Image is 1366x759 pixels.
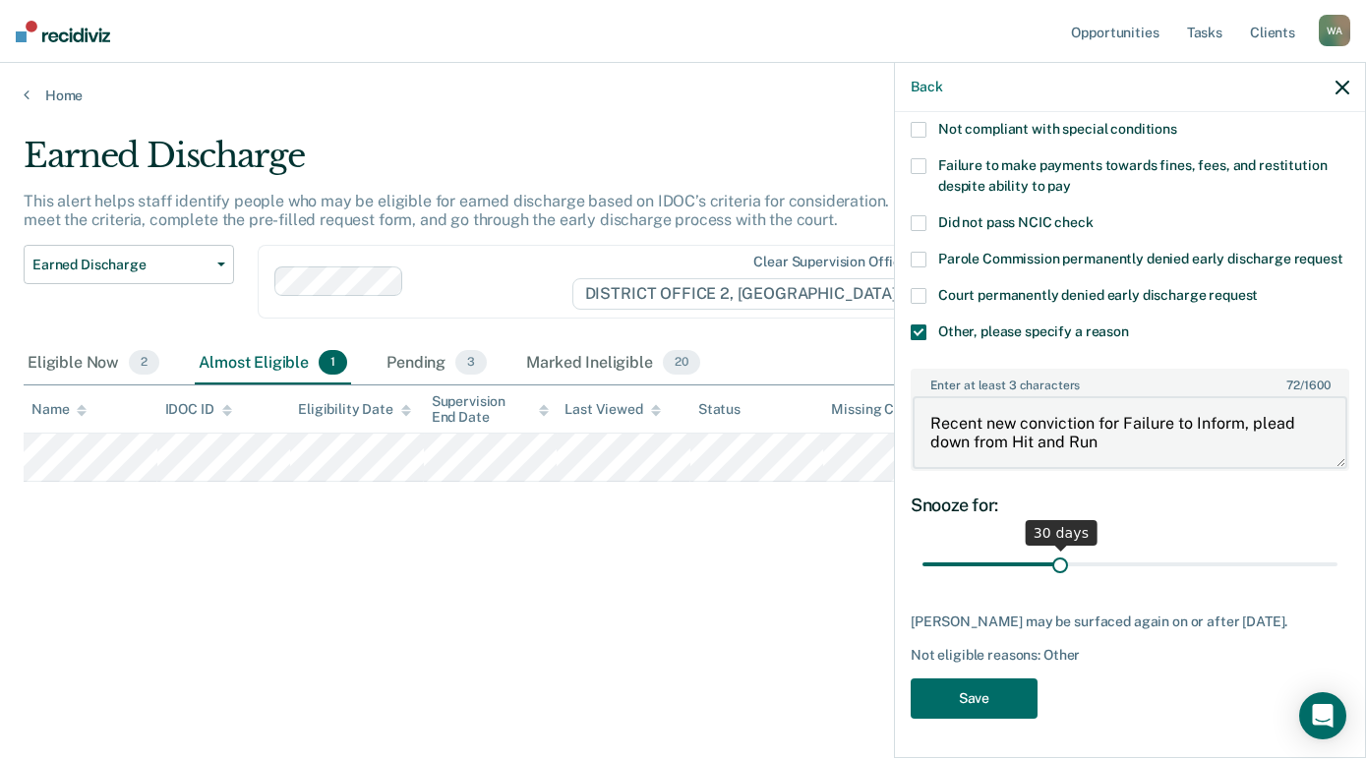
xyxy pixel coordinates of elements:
p: This alert helps staff identify people who may be eligible for earned discharge based on IDOC’s c... [24,192,1029,229]
a: Home [24,87,1342,104]
span: Did not pass NCIC check [938,214,1094,230]
div: Name [31,401,87,418]
div: Last Viewed [564,401,660,418]
span: 1 [319,350,347,376]
span: Failure to make payments towards fines, fees, and restitution despite ability to pay [938,157,1327,194]
div: Clear supervision officers [753,254,921,270]
span: 2 [129,350,159,376]
div: Missing Criteria [831,401,934,418]
div: Eligibility Date [298,401,411,418]
span: Not compliant with special conditions [938,121,1177,137]
div: Marked Ineligible [522,342,703,385]
div: Snooze for: [911,495,1349,516]
div: Status [698,401,741,418]
div: Earned Discharge [24,136,1048,192]
span: 72 [1286,379,1300,392]
div: IDOC ID [165,401,232,418]
div: Almost Eligible [195,342,351,385]
div: Open Intercom Messenger [1299,692,1346,739]
div: Not eligible reasons: Other [911,647,1349,664]
span: Earned Discharge [32,257,209,273]
div: Eligible Now [24,342,163,385]
label: Enter at least 3 characters [913,371,1347,392]
span: Other, please specify a reason [938,323,1129,339]
span: / 1600 [1286,379,1330,392]
button: Save [911,678,1038,719]
img: Recidiviz [16,21,110,42]
span: 3 [455,350,487,376]
span: 20 [663,350,700,376]
textarea: Recent new conviction for Failure to Inform, plead down from Hit and Run [913,396,1347,469]
div: [PERSON_NAME] may be surfaced again on or after [DATE]. [911,613,1349,630]
button: Back [911,79,942,95]
div: Supervision End Date [432,393,550,427]
span: Parole Commission permanently denied early discharge request [938,251,1343,266]
div: Pending [383,342,491,385]
span: DISTRICT OFFICE 2, [GEOGRAPHIC_DATA] [572,278,925,310]
div: W A [1319,15,1350,46]
div: 30 days [1026,520,1098,546]
span: Court permanently denied early discharge request [938,287,1258,303]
